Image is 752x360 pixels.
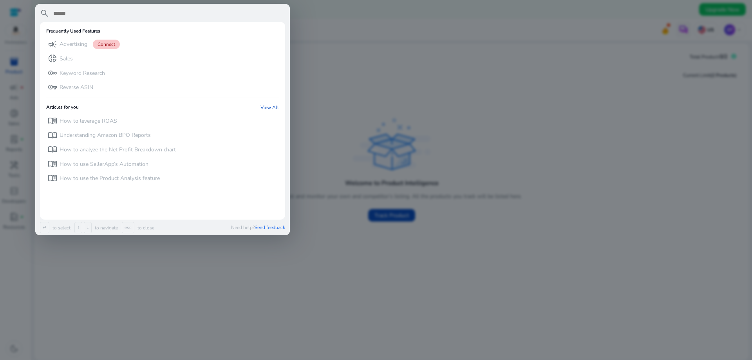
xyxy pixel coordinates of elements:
[48,145,57,154] span: menu_book
[48,82,57,92] span: vpn_key
[51,225,70,231] p: to select
[46,28,100,34] h6: Frequently Used Features
[93,40,120,49] span: Connect
[60,40,87,48] p: Advertising
[60,160,148,168] p: How to use SellerApp’s Automation
[60,175,160,182] p: How to use the Product Analysis feature
[60,146,176,154] p: How to analyze the Net Profit Breakdown chart
[122,222,134,233] span: esc
[40,9,49,18] span: search
[48,173,57,183] span: menu_book
[48,54,57,63] span: donut_small
[84,222,92,233] span: ↓
[46,104,79,111] h6: Articles for you
[60,131,151,139] p: Understanding Amazon BPO Reports
[60,55,73,63] p: Sales
[74,222,82,233] span: ↑
[93,225,118,231] p: to navigate
[260,104,279,111] a: View All
[48,131,57,140] span: menu_book
[60,84,93,91] p: Reverse ASIN
[231,224,285,231] p: Need help?
[48,159,57,169] span: menu_book
[48,40,57,49] span: campaign
[48,116,57,125] span: menu_book
[136,225,154,231] p: to close
[255,224,285,231] span: Send feedback
[48,68,57,78] span: key
[60,69,105,77] p: Keyword Research
[40,222,49,233] span: ↵
[60,117,117,125] p: How to leverage ROAS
